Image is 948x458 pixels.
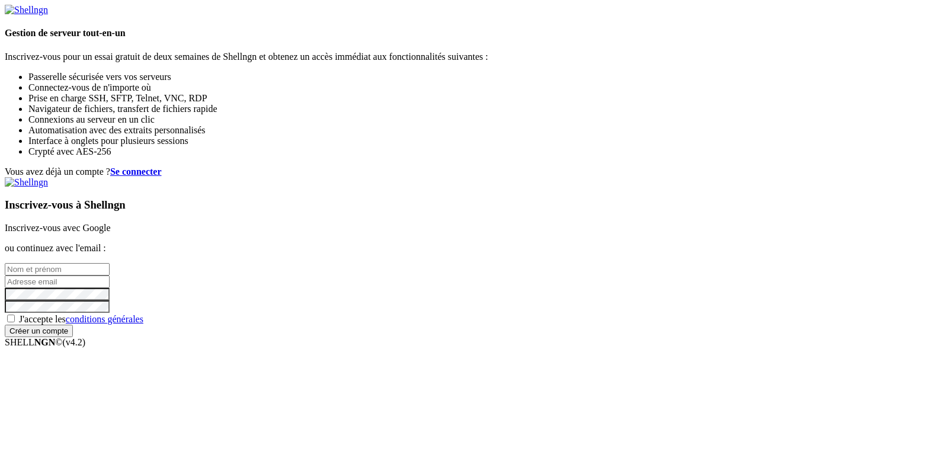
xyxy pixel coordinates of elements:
input: Adresse email [5,276,110,288]
input: Créer un compte [5,325,73,337]
font: Vous avez déjà un compte ? [5,166,110,177]
font: SHELL [5,337,34,347]
font: Inscrivez-vous pour un essai gratuit de deux semaines de Shellngn et obtenez un accès immédiat au... [5,52,488,62]
img: Shellngn [5,5,48,15]
img: Shellngn [5,177,48,188]
font: Passerelle sécurisée vers vos serveurs [28,72,171,82]
font: ou continuez avec l'email : [5,243,106,253]
font: Inscrivez-vous avec Google [5,223,111,233]
span: 4.2.0 [63,337,86,347]
font: (v [63,337,71,347]
input: Nom et prénom [5,263,110,276]
font: ) [82,337,85,347]
font: Connexions au serveur en un clic [28,114,155,124]
font: J'accepte les [19,314,66,324]
a: conditions générales [66,314,143,324]
input: J'accepte lesconditions générales [7,315,15,322]
a: Se connecter [110,166,162,177]
font: Inscrivez-vous à Shellngn [5,198,126,211]
font: Crypté avec AES-256 [28,146,111,156]
font: Prise en charge SSH, SFTP, Telnet, VNC, RDP [28,93,207,103]
font: © [55,337,62,347]
font: NGN [34,337,56,347]
font: 4.2 [71,337,82,347]
font: Gestion de serveur tout-en-un [5,28,126,38]
font: Connectez-vous de n'importe où [28,82,151,92]
font: Automatisation avec des extraits personnalisés [28,125,206,135]
font: Navigateur de fichiers, transfert de fichiers rapide [28,104,217,114]
font: Interface à onglets pour plusieurs sessions [28,136,188,146]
